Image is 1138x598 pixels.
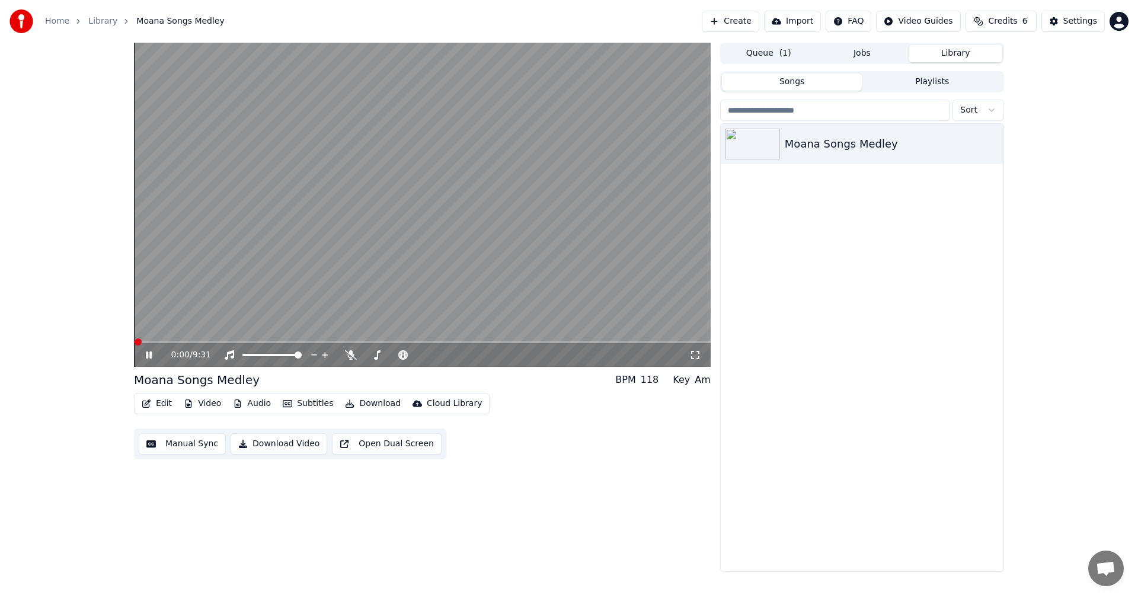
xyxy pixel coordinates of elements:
div: Moana Songs Medley [134,372,260,388]
button: Edit [137,395,177,412]
div: Settings [1063,15,1097,27]
button: Library [909,45,1002,62]
button: Songs [722,73,862,91]
a: Library [88,15,117,27]
span: Credits [988,15,1017,27]
button: Video [179,395,226,412]
button: Manual Sync [139,433,226,455]
button: Download Video [231,433,327,455]
div: Open chat [1088,551,1124,586]
button: Import [764,11,821,32]
nav: breadcrumb [45,15,225,27]
button: Jobs [816,45,909,62]
button: Settings [1041,11,1105,32]
div: Moana Songs Medley [785,136,999,152]
button: Download [340,395,405,412]
button: Video Guides [876,11,960,32]
div: Key [673,373,690,387]
span: Sort [960,104,977,116]
button: FAQ [826,11,871,32]
img: youka [9,9,33,33]
div: Cloud Library [427,398,482,410]
div: / [171,349,200,361]
span: 6 [1022,15,1028,27]
button: Credits6 [966,11,1037,32]
div: Am [695,373,711,387]
div: 118 [641,373,659,387]
span: ( 1 ) [779,47,791,59]
button: Playlists [862,73,1002,91]
button: Queue [722,45,816,62]
div: BPM [615,373,635,387]
button: Create [702,11,759,32]
button: Subtitles [278,395,338,412]
span: Moana Songs Medley [136,15,224,27]
a: Home [45,15,69,27]
span: 0:00 [171,349,190,361]
button: Open Dual Screen [332,433,442,455]
button: Audio [228,395,276,412]
span: 9:31 [193,349,211,361]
